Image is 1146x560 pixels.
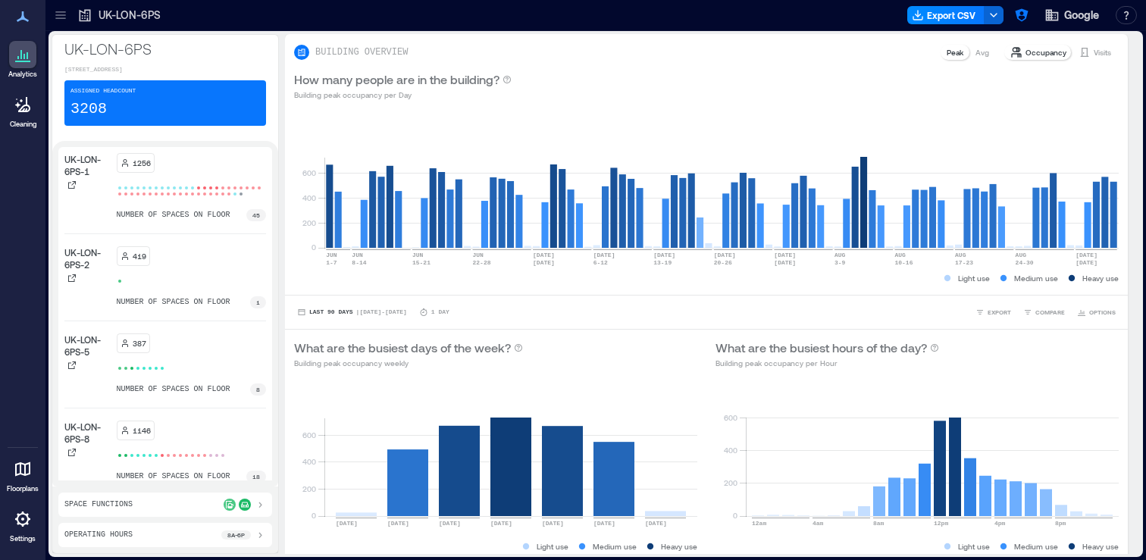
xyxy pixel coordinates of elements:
[724,413,737,422] tspan: 600
[715,339,927,357] p: What are the busiest hours of the day?
[387,520,409,527] text: [DATE]
[133,250,146,262] p: 419
[873,520,885,527] text: 8am
[312,511,316,520] tspan: 0
[1035,308,1065,317] span: COMPARE
[947,46,963,58] p: Peak
[326,252,337,258] text: JUN
[490,520,512,527] text: [DATE]
[1020,305,1068,320] button: COMPARE
[252,211,260,220] p: 45
[4,86,42,133] a: Cleaning
[593,520,615,527] text: [DATE]
[1076,259,1097,266] text: [DATE]
[533,259,555,266] text: [DATE]
[227,530,245,540] p: 8a - 6p
[988,308,1011,317] span: EXPORT
[412,252,424,258] text: JUN
[133,157,151,169] p: 1256
[64,246,111,271] p: UK-LON-6PS-2
[1016,252,1027,258] text: AUG
[302,193,316,202] tspan: 400
[894,259,913,266] text: 10-16
[714,259,732,266] text: 20-26
[834,259,846,266] text: 3-9
[1014,540,1058,552] p: Medium use
[533,252,555,258] text: [DATE]
[653,259,672,266] text: 13-19
[1082,272,1119,284] p: Heavy use
[302,430,316,440] tspan: 600
[934,520,948,527] text: 12pm
[537,540,568,552] p: Light use
[117,383,230,396] p: number of spaces on floor
[117,209,230,221] p: number of spaces on floor
[315,46,408,58] p: BUILDING OVERVIEW
[1016,259,1034,266] text: 24-30
[907,6,985,24] button: Export CSV
[352,259,366,266] text: 8-14
[302,168,316,177] tspan: 600
[294,357,523,369] p: Building peak occupancy weekly
[1014,272,1058,284] p: Medium use
[1064,8,1099,23] span: Google
[64,333,111,358] p: UK-LON-6PS-5
[64,421,111,445] p: UK-LON-6PS-8
[645,520,667,527] text: [DATE]
[4,36,42,83] a: Analytics
[302,218,316,227] tspan: 200
[294,70,499,89] p: How many people are in the building?
[653,252,675,258] text: [DATE]
[2,451,43,498] a: Floorplans
[1074,305,1119,320] button: OPTIONS
[724,446,737,455] tspan: 400
[774,252,796,258] text: [DATE]
[133,424,151,436] p: 1146
[294,89,512,101] p: Building peak occupancy per Day
[64,153,111,177] p: UK-LON-6PS-1
[955,259,973,266] text: 17-23
[473,259,491,266] text: 22-28
[542,520,564,527] text: [DATE]
[70,86,136,95] p: Assigned Headcount
[958,540,990,552] p: Light use
[70,99,107,120] p: 3208
[1089,308,1116,317] span: OPTIONS
[1094,46,1111,58] p: Visits
[133,337,146,349] p: 387
[10,534,36,543] p: Settings
[256,298,260,307] p: 1
[1076,252,1097,258] text: [DATE]
[813,520,824,527] text: 4am
[975,46,989,58] p: Avg
[117,471,230,483] p: number of spaces on floor
[99,8,161,23] p: UK-LON-6PS
[256,385,260,394] p: 8
[294,305,410,320] button: Last 90 Days |[DATE]-[DATE]
[593,259,608,266] text: 6-12
[473,252,484,258] text: JUN
[312,242,316,252] tspan: 0
[64,529,133,541] p: Operating Hours
[752,520,766,527] text: 12am
[302,484,316,493] tspan: 200
[972,305,1014,320] button: EXPORT
[64,65,266,74] p: [STREET_ADDRESS]
[733,511,737,520] tspan: 0
[336,520,358,527] text: [DATE]
[252,472,260,481] p: 18
[64,38,266,59] p: UK-LON-6PS
[661,540,697,552] p: Heavy use
[714,252,736,258] text: [DATE]
[431,308,449,317] p: 1 Day
[1025,46,1066,58] p: Occupancy
[64,499,133,511] p: Space Functions
[774,259,796,266] text: [DATE]
[352,252,363,258] text: JUN
[439,520,461,527] text: [DATE]
[7,484,39,493] p: Floorplans
[994,520,1006,527] text: 4pm
[593,540,637,552] p: Medium use
[1055,520,1066,527] text: 8pm
[294,339,511,357] p: What are the busiest days of the week?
